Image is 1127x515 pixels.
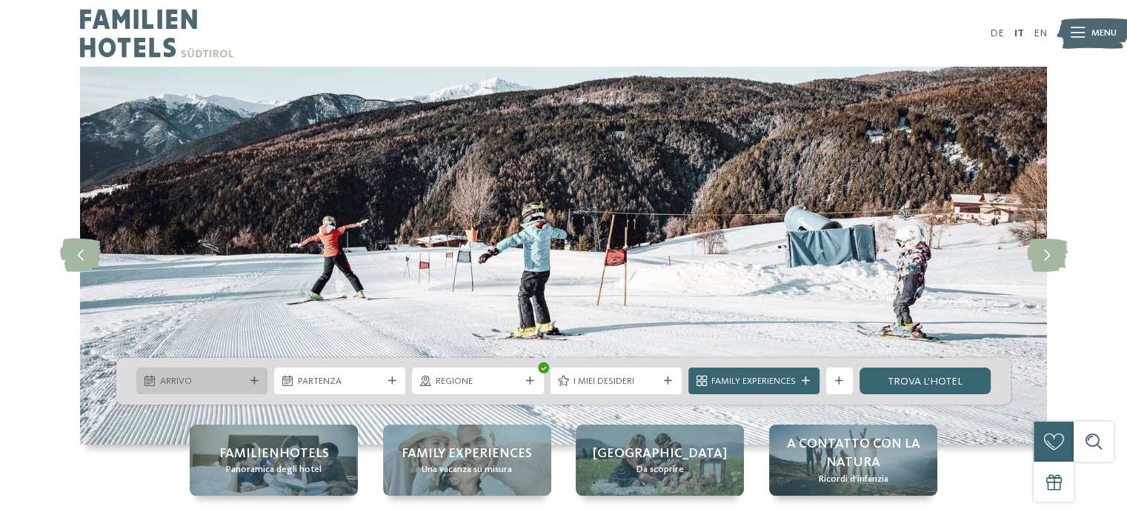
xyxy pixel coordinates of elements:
span: A contatto con la natura [782,435,924,472]
a: Hotel sulle piste da sci per bambini: divertimento senza confini A contatto con la natura Ricordi... [769,425,937,496]
span: Familienhotels [219,445,329,463]
img: Hotel sulle piste da sci per bambini: divertimento senza confini [80,67,1047,445]
a: Hotel sulle piste da sci per bambini: divertimento senza confini Family experiences Una vacanza s... [383,425,551,496]
span: Family experiences [402,445,532,463]
a: Hotel sulle piste da sci per bambini: divertimento senza confini [GEOGRAPHIC_DATA] Da scoprire [576,425,744,496]
span: Una vacanza su misura [422,463,512,476]
span: Partenza [298,375,382,388]
span: I miei desideri [574,375,658,388]
a: Hotel sulle piste da sci per bambini: divertimento senza confini Familienhotels Panoramica degli ... [190,425,358,496]
span: [GEOGRAPHIC_DATA] [593,445,727,463]
a: IT [1014,28,1023,39]
span: Menu [1091,27,1117,40]
a: DE [990,28,1004,39]
a: trova l’hotel [860,368,991,394]
span: Panoramica degli hotel [226,463,322,476]
span: Da scoprire [636,463,684,476]
span: Arrivo [160,375,245,388]
span: Family Experiences [711,375,796,388]
span: Ricordi d’infanzia [818,473,888,486]
a: EN [1034,28,1047,39]
span: Regione [436,375,520,388]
